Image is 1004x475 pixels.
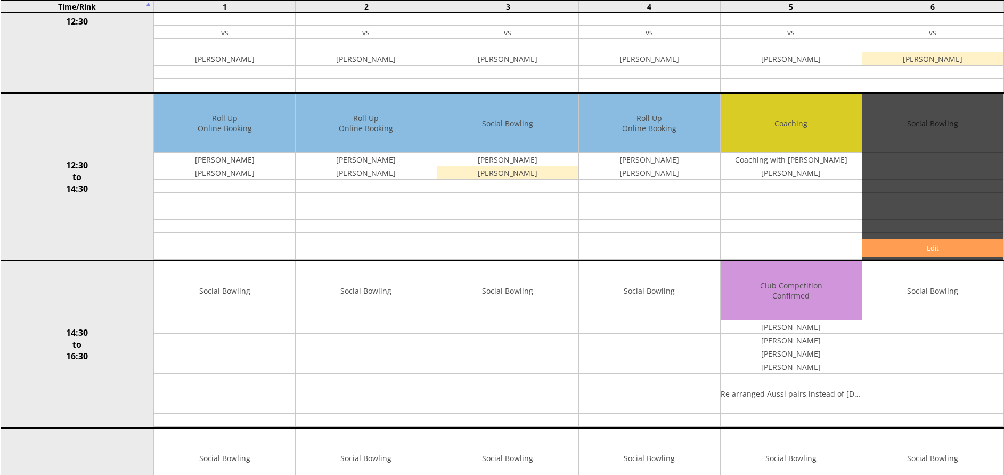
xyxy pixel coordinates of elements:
td: [PERSON_NAME] [579,52,720,66]
td: [PERSON_NAME] [437,52,578,66]
td: Coaching [721,94,862,153]
td: [PERSON_NAME] [154,52,295,66]
td: 6 [862,1,1003,13]
td: [PERSON_NAME] [154,153,295,166]
td: vs [862,26,1003,39]
td: 3 [437,1,579,13]
td: [PERSON_NAME] [721,360,862,374]
td: Social Bowling [154,261,295,320]
td: Roll Up Online Booking [154,94,295,153]
td: [PERSON_NAME] [721,320,862,334]
td: vs [721,26,862,39]
td: [PERSON_NAME] [579,153,720,166]
td: vs [154,26,295,39]
td: Social Bowling [437,261,578,320]
td: vs [437,26,578,39]
td: 4 [578,1,720,13]
td: 5 [720,1,862,13]
td: Re arranged Aussi pairs instead of [DATE] [721,387,862,400]
td: 1 [154,1,296,13]
td: Club Competition Confirmed [721,261,862,320]
td: [PERSON_NAME] [721,52,862,66]
td: Roll Up Online Booking [579,94,720,153]
td: Time/Rink [1,1,154,13]
td: [PERSON_NAME] [579,166,720,180]
td: [PERSON_NAME] [437,153,578,166]
td: Coaching with [PERSON_NAME] [721,153,862,166]
td: vs [296,26,437,39]
td: [PERSON_NAME] [721,347,862,360]
a: Edit [862,239,1003,257]
td: Social Bowling [437,94,578,153]
td: [PERSON_NAME] [437,166,578,180]
td: Social Bowling [579,261,720,320]
td: [PERSON_NAME] [296,52,437,66]
td: vs [579,26,720,39]
td: Social Bowling [862,261,1003,320]
td: [PERSON_NAME] [296,166,437,180]
td: 12:30 to 14:30 [1,93,154,261]
td: [PERSON_NAME] [721,166,862,180]
td: [PERSON_NAME] [154,166,295,180]
td: [PERSON_NAME] [296,153,437,166]
td: Social Bowling [296,261,437,320]
td: [PERSON_NAME] [862,52,1003,66]
td: [PERSON_NAME] [721,334,862,347]
td: Roll Up Online Booking [296,94,437,153]
td: 14:30 to 16:30 [1,261,154,428]
td: 2 [296,1,437,13]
